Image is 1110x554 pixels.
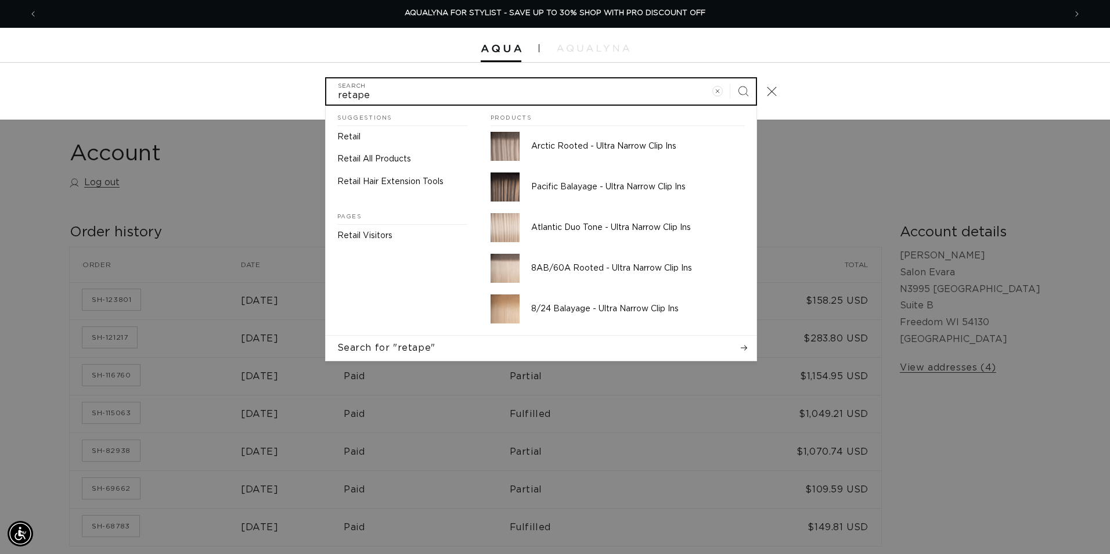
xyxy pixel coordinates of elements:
button: Clear search term [705,78,730,104]
a: Retail Visitors [326,225,479,247]
p: Pacific Balayage - Ultra Narrow Clip Ins [531,182,745,192]
a: Arctic Rooted - Ultra Narrow Clip Ins [479,126,756,167]
img: 8AB/60A Rooted - Ultra Narrow Clip Ins [491,254,520,283]
span: AQUALYNA FOR STYLIST - SAVE UP TO 30% SHOP WITH PRO DISCOUNT OFF [405,9,705,17]
p: Retail [337,132,361,142]
p: 8/24 Balayage - Ultra Narrow Clip Ins [531,304,745,314]
a: Retail Hair Extension Tools [326,171,479,193]
iframe: Chat Widget [1052,498,1110,554]
img: Pacific Balayage - Ultra Narrow Clip Ins [491,172,520,202]
p: Retail Hair Extension Tools [337,177,444,187]
a: Atlantic Duo Tone - Ultra Narrow Clip Ins [479,207,756,248]
button: Previous announcement [20,3,46,25]
div: Accessibility Menu [8,521,33,546]
button: Next announcement [1064,3,1090,25]
img: Aqua Hair Extensions [481,45,521,53]
a: 8AB/60A Rooted - Ultra Narrow Clip Ins [479,248,756,289]
a: Pacific Balayage - Ultra Narrow Clip Ins [479,167,756,207]
button: Search [730,78,756,104]
p: Retail Visitors [337,231,392,241]
span: Search for "retape" [337,341,435,354]
h2: Suggestions [337,106,467,127]
img: 8/24 Balayage - Ultra Narrow Clip Ins [491,294,520,323]
button: Close [759,78,785,104]
p: Arctic Rooted - Ultra Narrow Clip Ins [531,141,745,152]
a: 8/24 Balayage - Ultra Narrow Clip Ins [479,289,756,329]
img: aqualyna.com [557,45,629,52]
a: Retail [326,126,479,148]
h2: Products [491,106,745,127]
img: Arctic Rooted - Ultra Narrow Clip Ins [491,132,520,161]
img: Atlantic Duo Tone - Ultra Narrow Clip Ins [491,213,520,242]
p: Atlantic Duo Tone - Ultra Narrow Clip Ins [531,222,745,233]
p: 8AB/60A Rooted - Ultra Narrow Clip Ins [531,263,745,274]
h2: Pages [337,204,467,225]
input: Search [326,78,756,105]
a: Retail All Products [326,148,479,170]
p: Retail All Products [337,154,411,164]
